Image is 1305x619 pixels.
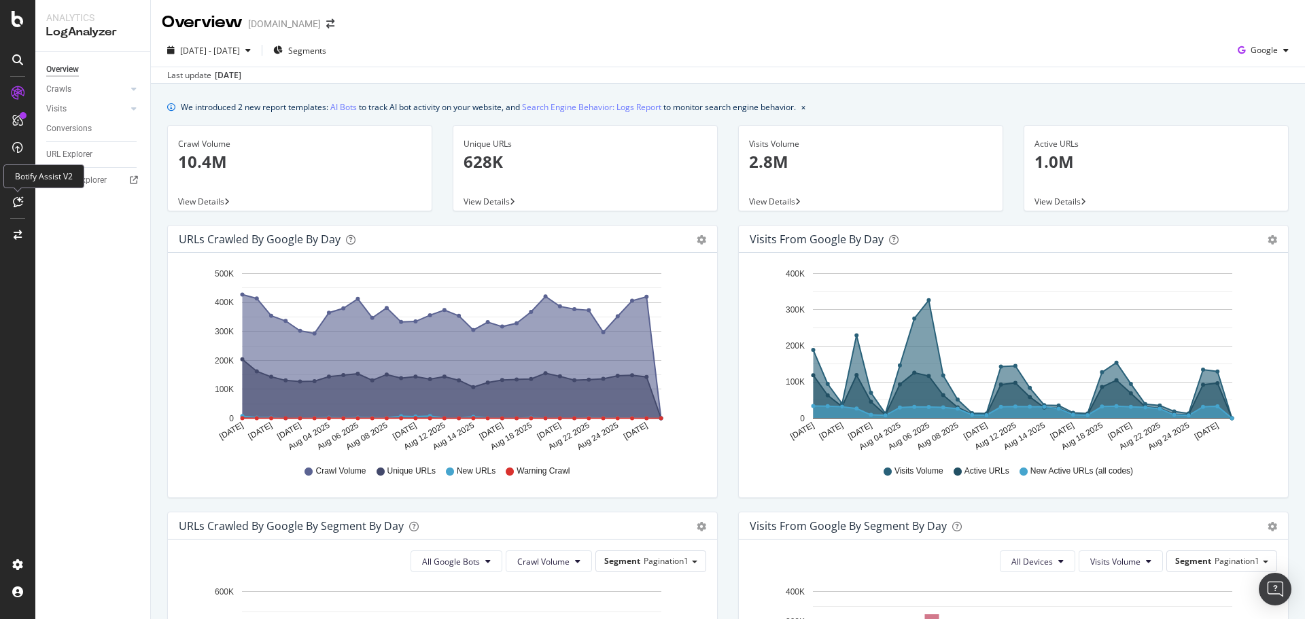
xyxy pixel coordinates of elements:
div: Crawl Volume [178,138,421,150]
div: LogAnalyzer [46,24,139,40]
text: Aug 14 2025 [1002,421,1047,452]
span: Warning Crawl [517,465,570,477]
text: [DATE] [536,421,563,442]
text: 300K [786,305,805,315]
span: Segment [1175,555,1211,567]
text: Aug 06 2025 [315,421,360,452]
div: gear [1268,522,1277,531]
text: 100K [215,385,234,394]
span: View Details [464,196,510,207]
span: New URLs [457,465,495,477]
svg: A chart. [179,264,703,453]
text: Aug 08 2025 [916,421,960,452]
text: 0 [800,414,805,423]
a: Overview [46,63,141,77]
span: Segments [288,45,326,56]
div: Visits Volume [749,138,992,150]
span: View Details [1034,196,1081,207]
span: Unique URLs [387,465,436,477]
span: Crawl Volume [517,556,570,567]
text: 300K [215,327,234,336]
span: All Devices [1011,556,1053,567]
a: Logfiles Explorer [46,173,141,188]
button: Crawl Volume [506,550,592,572]
text: 600K [215,587,234,597]
text: Aug 18 2025 [489,421,534,452]
svg: A chart. [750,264,1274,453]
div: URL Explorer [46,147,92,162]
text: 0 [229,414,234,423]
a: Visits [46,102,127,116]
span: New Active URLs (all codes) [1030,465,1133,477]
text: Aug 12 2025 [973,421,1018,452]
span: View Details [749,196,795,207]
p: 10.4M [178,150,421,173]
text: [DATE] [1107,421,1134,442]
p: 628K [464,150,707,173]
text: 400K [786,269,805,279]
a: URL Explorer [46,147,141,162]
div: gear [1268,235,1277,245]
text: [DATE] [275,421,302,442]
text: Aug 08 2025 [345,421,389,452]
text: 500K [215,269,234,279]
a: Crawls [46,82,127,96]
span: View Details [178,196,224,207]
div: Analytics [46,11,139,24]
text: [DATE] [217,421,245,442]
text: [DATE] [478,421,505,442]
text: Aug 06 2025 [886,421,931,452]
text: [DATE] [1193,421,1220,442]
text: [DATE] [247,421,274,442]
div: Crawls [46,82,71,96]
p: 2.8M [749,150,992,173]
span: Active URLs [964,465,1009,477]
button: Google [1232,39,1294,61]
div: Conversions [46,122,92,136]
div: Visits [46,102,67,116]
text: Aug 12 2025 [402,421,447,452]
button: Segments [268,39,332,61]
p: 1.0M [1034,150,1278,173]
text: 400K [786,587,805,597]
a: Conversions [46,122,141,136]
div: URLs Crawled by Google by day [179,232,341,246]
text: Aug 04 2025 [287,421,332,452]
div: Botify Assist V2 [3,164,84,188]
div: We introduced 2 new report templates: to track AI bot activity on your website, and to monitor se... [181,100,796,114]
div: gear [697,235,706,245]
text: 200K [786,341,805,351]
text: [DATE] [962,421,989,442]
div: [DOMAIN_NAME] [248,17,321,31]
span: Google [1251,44,1278,56]
text: [DATE] [1049,421,1076,442]
a: Search Engine Behavior: Logs Report [522,100,661,114]
text: [DATE] [818,421,845,442]
text: 200K [215,356,234,366]
div: arrow-right-arrow-left [326,19,334,29]
div: Visits from Google by day [750,232,884,246]
text: Aug 22 2025 [1117,421,1162,452]
div: Overview [162,11,243,34]
div: gear [697,522,706,531]
div: Last update [167,69,241,82]
span: Pagination1 [644,555,689,567]
span: Visits Volume [1090,556,1141,567]
text: [DATE] [391,421,418,442]
div: Open Intercom Messenger [1259,573,1291,605]
a: AI Bots [330,100,357,114]
text: Aug 24 2025 [575,421,620,452]
button: Visits Volume [1079,550,1163,572]
text: [DATE] [788,421,816,442]
span: Crawl Volume [315,465,366,477]
div: Visits from Google By Segment By Day [750,519,947,533]
button: All Google Bots [411,550,502,572]
span: Visits Volume [894,465,943,477]
text: Aug 24 2025 [1146,421,1191,452]
span: [DATE] - [DATE] [180,45,240,56]
button: All Devices [1000,550,1075,572]
span: Segment [604,555,640,567]
span: Pagination1 [1215,555,1259,567]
